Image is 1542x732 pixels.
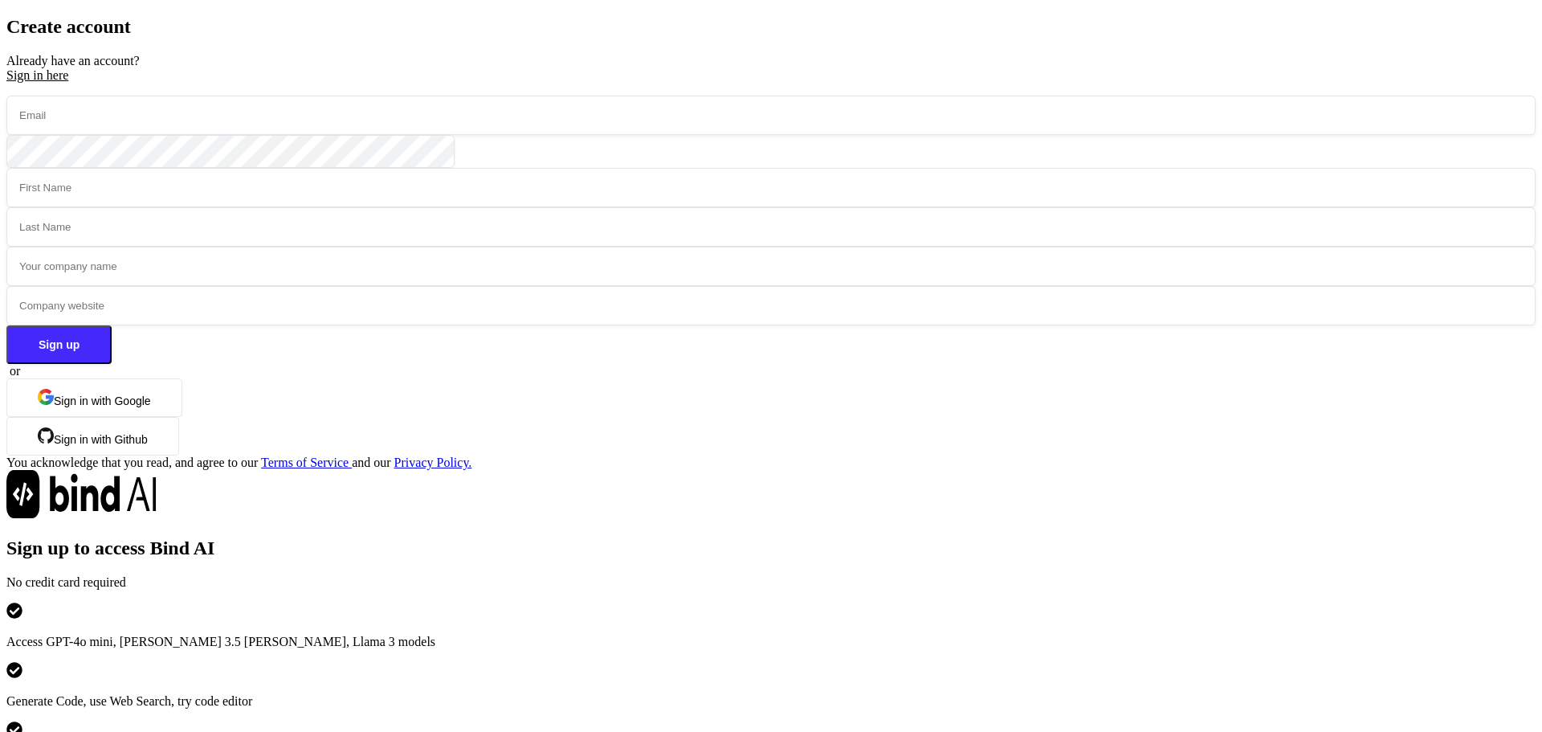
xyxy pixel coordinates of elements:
img: google [38,389,54,405]
h2: Sign up to access Bind AI [6,538,1536,559]
a: Privacy Policy. [394,456,472,469]
span: or [10,364,20,378]
p: No credit card required [6,575,1536,590]
input: Last Name [6,207,1536,247]
button: Sign in with Github [6,417,179,456]
img: github [38,427,54,444]
div: You acknowledge that you read, and agree to our and our [6,456,1536,470]
input: Your company name [6,247,1536,286]
button: Sign in with Google [6,378,182,417]
img: Bind AI logo [6,470,157,518]
input: Company website [6,286,1536,325]
p: Access GPT-4o mini, [PERSON_NAME] 3.5 [PERSON_NAME], Llama 3 models [6,635,1536,649]
input: First Name [6,168,1536,207]
div: Sign in here [6,68,1536,83]
button: Sign up [6,325,112,364]
input: Email [6,96,1536,135]
h2: Create account [6,16,1536,38]
p: Already have an account? [6,54,1536,83]
p: Generate Code, use Web Search, try code editor [6,694,1536,709]
a: Terms of Service [261,456,352,469]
